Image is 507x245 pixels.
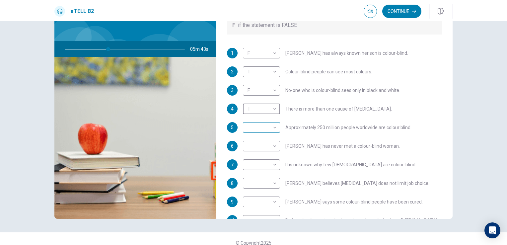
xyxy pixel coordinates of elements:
span: 5 [231,125,234,130]
span: 6 [231,144,234,148]
span: It is unknown why few [DEMOGRAPHIC_DATA] are colour-blind. [285,162,416,167]
span: F [232,21,235,29]
span: 4 [231,107,234,111]
span: [PERSON_NAME] says some colour-blind people have been cured. [285,200,423,204]
span: Before the discussion, the interviewer knew little about [MEDICAL_DATA]. [285,218,438,223]
span: No-one who is colour-blind sees only in black and white. [285,88,400,93]
button: Continue [382,5,421,18]
img: e-TELL Listening - Part 1 [54,57,216,219]
span: Approximately 250 million people worldwide are colour blind. [285,125,411,130]
span: 2 [231,69,234,74]
span: 1 [231,51,234,55]
div: F [243,81,278,100]
span: [PERSON_NAME] believes [MEDICAL_DATA] does not limit job choice. [285,181,429,186]
span: Colour-blind people can see most colours. [285,69,372,74]
span: 3 [231,88,234,93]
div: T [243,100,278,119]
span: [PERSON_NAME] has always known her son is colour-blind. [285,51,408,55]
div: Open Intercom Messenger [484,222,500,238]
span: 10 [230,218,235,223]
span: There is more than one cause of [MEDICAL_DATA]. [285,107,392,111]
span: 7 [231,162,234,167]
span: [PERSON_NAME] has never met a colour-blind woman. [285,144,400,148]
h1: eTELL B2 [70,7,94,15]
span: 05m 43s [190,41,214,57]
div: F [243,44,278,63]
span: if the statement is FALSE [238,21,297,29]
div: T [243,62,278,81]
span: 9 [231,200,234,204]
span: 8 [231,181,234,186]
